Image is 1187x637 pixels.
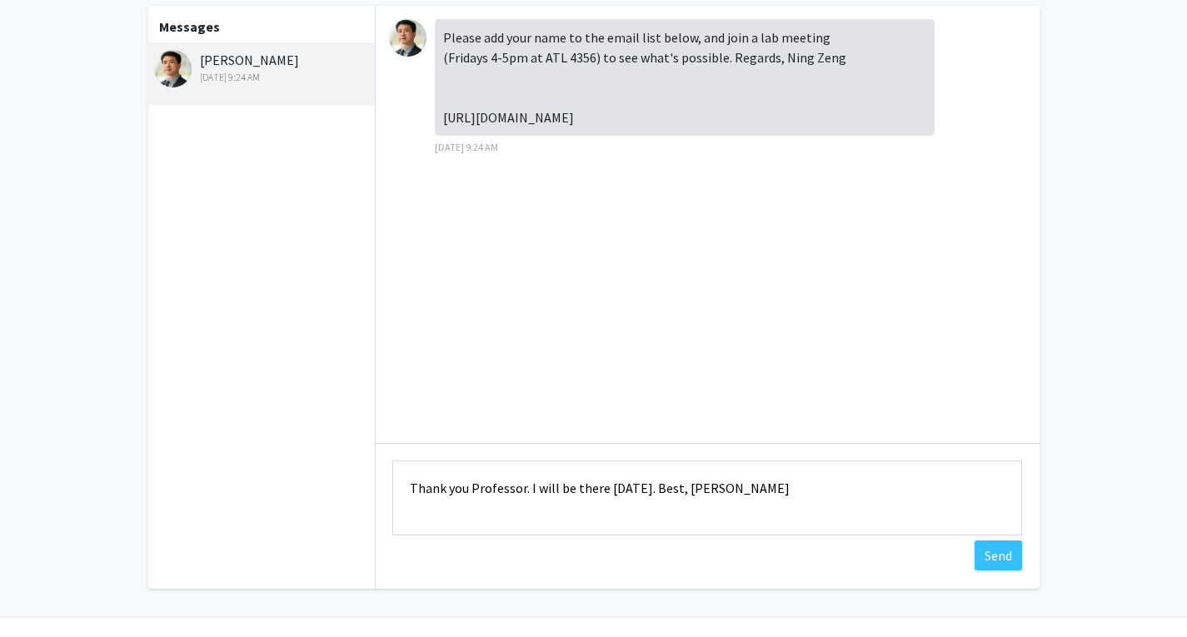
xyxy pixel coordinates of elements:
[159,18,220,35] b: Messages
[435,19,935,136] div: Please add your name to the email list below, and join a lab meeting (Fridays 4-5pm at ATL 4356) ...
[389,19,426,57] img: Ning Zeng
[435,141,498,153] span: [DATE] 9:24 AM
[392,460,1022,535] textarea: Message
[154,70,372,85] div: [DATE] 9:24 AM
[154,50,372,85] div: [PERSON_NAME]
[154,50,192,87] img: Ning Zeng
[975,540,1022,570] button: Send
[12,562,71,625] iframe: Chat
